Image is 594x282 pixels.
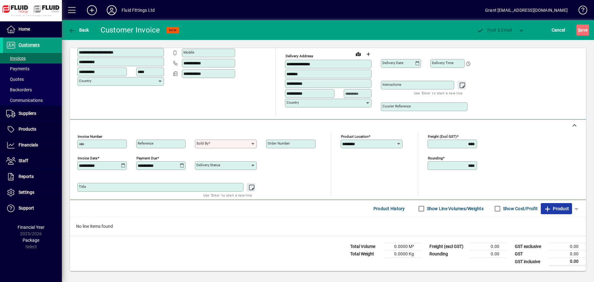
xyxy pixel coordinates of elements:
[70,217,586,236] div: No line items found
[18,225,45,230] span: Financial Year
[19,142,38,147] span: Financials
[6,87,32,92] span: Backorders
[138,141,153,145] mat-label: Reference
[414,89,463,97] mat-hint: Use 'Enter' to start a new line
[485,5,568,15] div: Grant [EMAIL_ADDRESS][DOMAIN_NAME]
[23,238,39,243] span: Package
[136,156,157,160] mat-label: Payment due
[19,27,30,32] span: Home
[371,203,407,214] button: Product History
[82,5,102,16] button: Add
[347,243,384,250] td: Total Volume
[487,28,490,33] span: P
[19,206,34,210] span: Support
[578,25,588,35] span: ave
[576,24,589,36] button: Save
[3,122,62,137] a: Products
[19,158,28,163] span: Staff
[122,5,155,15] div: Fluid Fittings Ltd
[353,49,363,59] a: View on map
[470,243,507,250] td: 0.00
[541,203,572,214] button: Product
[373,204,405,214] span: Product History
[549,250,586,258] td: 0.00
[512,250,549,258] td: GST
[428,134,457,139] mat-label: Freight (excl GST)
[3,137,62,153] a: Financials
[550,24,567,36] button: Cancel
[574,1,586,21] a: Knowledge Base
[6,77,24,82] span: Quotes
[426,250,470,258] td: Rounding
[552,25,565,35] span: Cancel
[549,258,586,266] td: 0.00
[384,243,421,250] td: 0.0000 M³
[3,185,62,200] a: Settings
[6,56,26,61] span: Invoices
[363,49,373,59] button: Choose address
[347,250,384,258] td: Total Weight
[3,22,62,37] a: Home
[512,243,549,250] td: GST exclusive
[512,258,549,266] td: GST inclusive
[19,190,34,195] span: Settings
[19,42,40,47] span: Customers
[6,66,29,71] span: Payments
[78,134,102,139] mat-label: Invoice number
[426,206,484,212] label: Show Line Volumes/Weights
[382,82,401,87] mat-label: Instructions
[19,111,36,116] span: Suppliers
[79,79,91,83] mat-label: Country
[68,28,89,33] span: Back
[3,106,62,121] a: Suppliers
[502,206,538,212] label: Show Cost/Profit
[341,134,368,139] mat-label: Product location
[3,63,62,74] a: Payments
[549,243,586,250] td: 0.00
[19,127,36,132] span: Products
[476,28,512,33] span: ost & Email
[3,153,62,169] a: Staff
[384,250,421,258] td: 0.0000 Kg
[426,243,470,250] td: Freight (excl GST)
[382,104,411,108] mat-label: Courier Reference
[3,74,62,85] a: Quotes
[3,169,62,184] a: Reports
[196,141,209,145] mat-label: Sold by
[183,50,194,54] mat-label: Mobile
[473,24,515,36] button: Post & Email
[286,100,299,105] mat-label: Country
[3,53,62,63] a: Invoices
[6,98,43,103] span: Communications
[101,25,160,35] div: Customer Invoice
[578,28,580,33] span: S
[470,250,507,258] td: 0.00
[268,141,290,145] mat-label: Order number
[3,201,62,216] a: Support
[3,95,62,106] a: Communications
[3,85,62,95] a: Backorders
[169,28,177,32] span: NEW
[62,24,96,36] app-page-header-button: Back
[78,156,97,160] mat-label: Invoice date
[203,192,252,199] mat-hint: Use 'Enter' to start a new line
[382,61,403,65] mat-label: Delivery date
[544,204,569,214] span: Product
[432,61,454,65] mat-label: Delivery time
[79,184,86,189] mat-label: Title
[428,156,443,160] mat-label: Rounding
[196,163,220,167] mat-label: Delivery status
[102,5,122,16] button: Profile
[67,24,91,36] button: Back
[19,174,34,179] span: Reports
